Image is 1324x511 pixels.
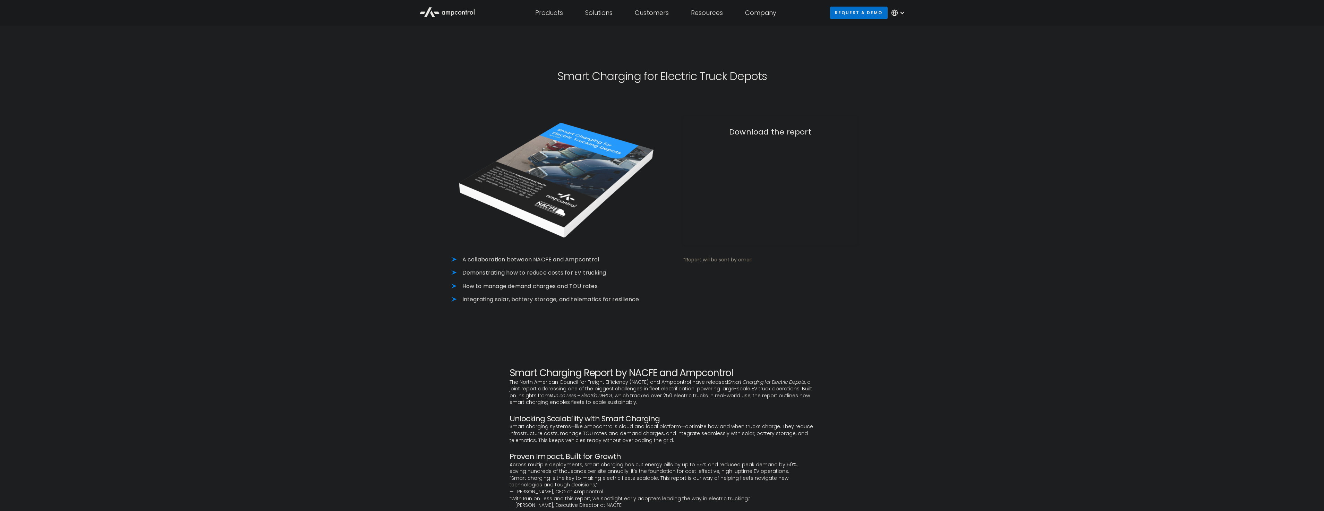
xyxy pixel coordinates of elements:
[510,367,815,379] h2: Smart Charging Report by NACFE and Ampcontrol
[535,9,563,17] div: Products
[510,452,815,461] h3: Proven Impact, Built for Growth
[451,304,657,311] p: ‍
[691,9,723,17] div: Resources
[557,70,767,83] h1: Smart Charging for Electric Truck Depots
[745,9,776,17] div: Company
[451,116,657,239] img: NACFE and Ampcontrol Report Smart Charging for Electric Truck Depots
[451,283,657,290] li: How to manage demand charges and TOU rates
[550,392,613,399] em: Run on Less – Electric DEPOT
[451,256,657,263] li: A collaboration between NACFE and Ampcontrol
[683,256,857,263] div: *Report will be sent by email
[728,379,805,386] em: Smart Charging for Electric Depots
[585,9,613,17] div: Solutions
[635,9,669,17] div: Customers
[451,296,657,303] li: Integrating solar, battery storage, and telematics for resilience
[510,414,815,423] h3: Unlocking Scalability with Smart Charging
[510,461,815,475] p: Across multiple deployments, smart charging has cut energy bills by up to 55% and reduced peak de...
[510,475,815,495] p: “Smart charging is the key to making electric fleets scalable. This report is our way of helping ...
[510,379,815,406] p: The North American Council for Freight Efficiency (NACFE) and Ampcontrol have released , a joint ...
[697,127,844,138] h3: Download the report
[697,146,844,234] iframe: Form 0
[510,423,815,444] p: Smart charging systems—like Ampcontrol’s cloud and local platform—optimize how and when trucks ch...
[451,269,657,277] li: Demonstrating how to reduce costs for EV trucking
[510,495,815,509] p: “With Run on Less and this report, we spotlight early adopters leading the way in electric trucki...
[830,7,888,19] a: Request a demo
